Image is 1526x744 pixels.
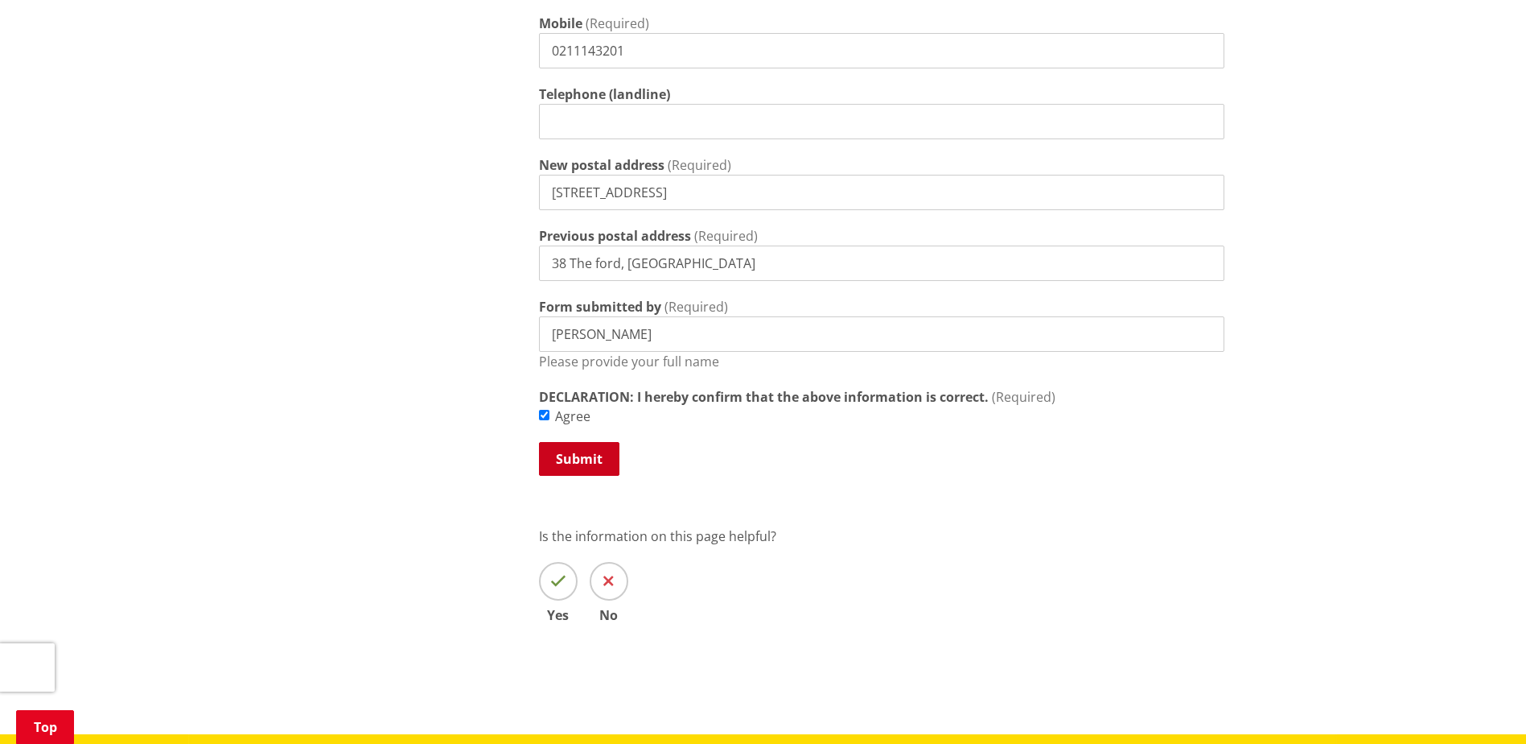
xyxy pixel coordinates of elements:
[1452,676,1510,734] iframe: Messenger Launcher
[539,609,578,622] span: Yes
[694,227,758,245] span: (Required)
[539,14,582,33] label: Mobile
[539,297,661,316] label: Form submitted by
[539,226,691,246] label: Previous postal address
[539,352,1224,371] p: Please provide your full name
[664,298,728,316] span: (Required)
[539,387,989,407] strong: DECLARATION: I hereby confirm that the above information is correct.
[992,388,1055,406] span: (Required)
[555,407,590,426] label: Agree
[590,609,628,622] span: No
[16,710,74,744] a: Top
[539,527,1224,546] p: Is the information on this page helpful?
[668,156,731,174] span: (Required)
[539,442,619,476] button: Submit
[586,14,649,32] span: (Required)
[539,85,670,104] label: Telephone (landline)
[539,155,664,175] label: New postal address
